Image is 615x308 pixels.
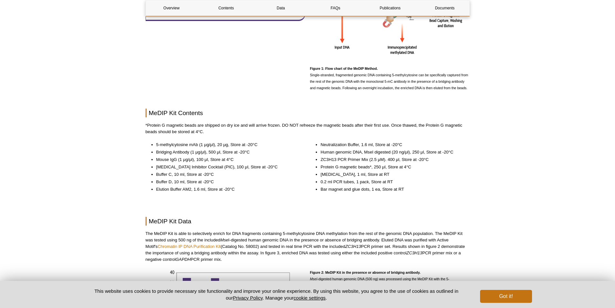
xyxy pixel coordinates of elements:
[310,277,318,281] em: MseI-
[146,109,470,117] h2: MeDIP Kit Contents
[321,142,463,148] li: Neutralization Buffer, 1.6 ml, Store at -20°C
[176,257,191,262] em: GAPDH
[321,149,463,155] li: Human genomic DNA, MseI digested (20 ng/μl), 250 μl, Store at -20°C
[321,179,463,185] li: 0.2 ml PCR tubes, 1 pack, Store at RT
[146,0,197,16] a: Overview
[293,295,325,301] button: cookie settings
[321,156,463,163] li: ZC3H13 PCR Primer Mix (2.5 μM). 400 μl, Store at -20°C
[310,0,361,16] a: FAQs
[255,0,306,16] a: Data
[321,171,463,178] li: [MEDICAL_DATA], 1 ml, Store at RT
[233,295,262,301] a: Privacy Policy
[158,244,220,249] a: Chromatin IP DNA Purification Kit
[321,186,463,193] li: Bar magnet and glue dots, 1 ea, Store at RT
[419,0,470,16] a: Documents
[345,244,361,249] em: ZC3H13
[83,288,470,301] p: This website uses cookies to provide necessary site functionality and improve your online experie...
[146,217,470,226] h2: MeDIP Kit Data
[480,290,532,303] button: Got it!
[156,171,299,178] li: Buffer C, 10 ml, Store at -20°C
[156,179,299,185] li: Buffer D, 10 ml, Store at -20°C
[220,238,228,242] em: Mse
[156,186,299,193] li: Elution Buffer AM2, 1.6 ml, Store at -20°C
[310,67,378,70] strong: Figure 1: Flow chart of the MeDIP Method.
[156,142,299,148] li: 5-methylcytosine mAb (1 μg/μl), 20 μg, Store at -20°C
[156,164,299,170] li: [MEDICAL_DATA] Inhibitor Cocktail (PIC), 100 μl, Store at -20°C
[364,0,416,16] a: Publications
[321,164,463,170] li: Protein G magnetic beads*, 250 μl, Store at 4°C
[156,149,299,155] li: Bridging Antibody (1 μg/μl), 500 μl, Store at -20°C
[156,156,299,163] li: Mouse IgG (1 μg/μl), 100 μl, Store at 4°C
[406,250,422,255] em: ZC3H13
[200,0,252,16] a: Contents
[146,122,470,135] p: *Protein G magnetic beads are shipped on dry ice and will arrive frozen. DO NOT refreeze the magn...
[310,67,468,90] span: Single-stranded, fragmented genomic DNA containing 5-methylcytosine can be specifically captured ...
[310,271,420,274] strong: Figure 2: MeDIP Kit in the presence or absence of bridging antibody.
[146,230,470,263] p: The MeDIP Kit is able to selectively enrich for DNA fragments containing 5-methylcytosine DNA met...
